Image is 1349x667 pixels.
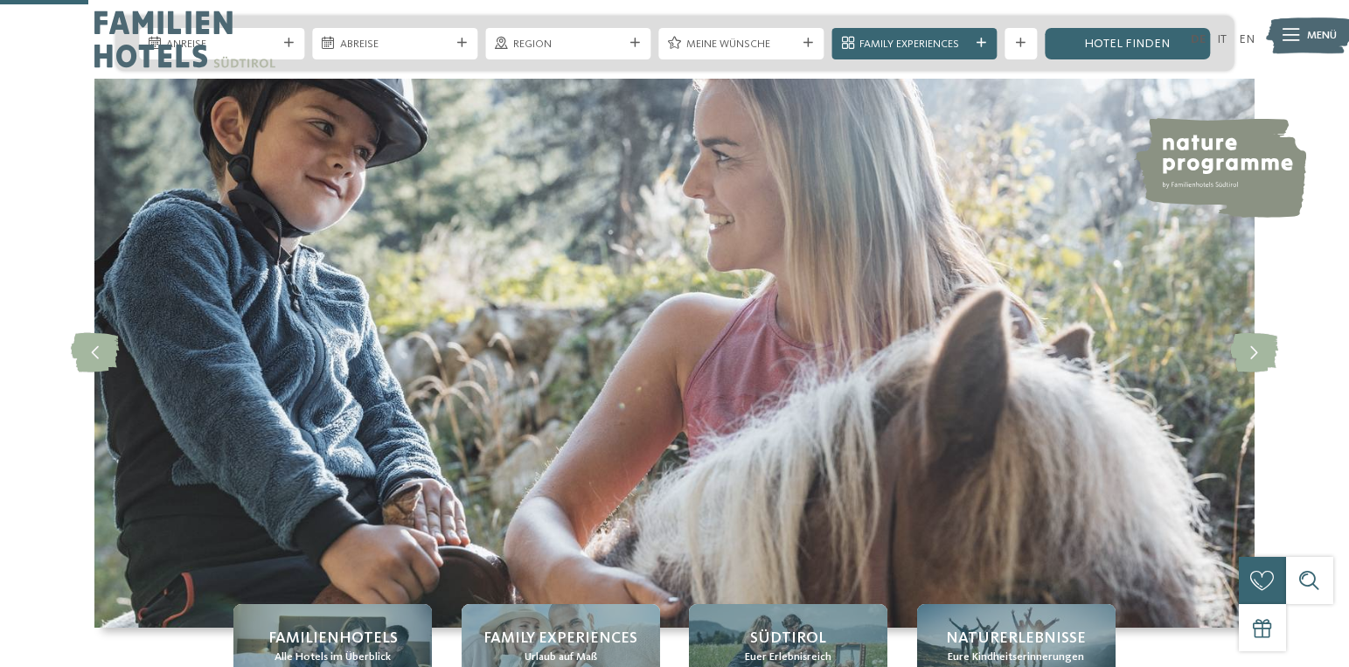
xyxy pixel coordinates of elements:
[948,650,1084,665] span: Eure Kindheitserinnerungen
[94,79,1255,628] img: Familienhotels Südtirol: The happy family places
[1217,33,1227,45] a: IT
[1307,28,1337,44] span: Menü
[1191,33,1206,45] a: DE
[745,650,831,665] span: Euer Erlebnisreich
[946,628,1086,650] span: Naturerlebnisse
[525,650,597,665] span: Urlaub auf Maß
[268,628,398,650] span: Familienhotels
[1133,118,1306,218] img: nature programme by Familienhotels Südtirol
[483,628,637,650] span: Family Experiences
[275,650,391,665] span: Alle Hotels im Überblick
[750,628,826,650] span: Südtirol
[1239,33,1255,45] a: EN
